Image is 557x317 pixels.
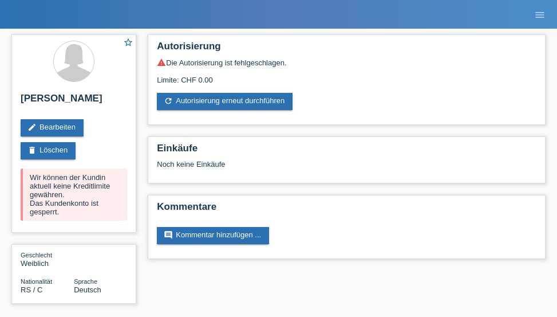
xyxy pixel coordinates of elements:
[157,160,536,177] div: Noch keine Einkäufe
[27,123,37,132] i: edit
[27,146,37,155] i: delete
[534,9,546,21] i: menu
[157,67,536,84] div: Limite: CHF 0.00
[157,93,293,110] a: refreshAutorisierung erneut durchführen
[21,169,127,221] div: Wir können der Kundin aktuell keine Kreditlimite gewähren. Das Kundenkonto ist gesperrt.
[21,251,74,268] div: Weiblich
[164,96,173,105] i: refresh
[21,252,52,259] span: Geschlecht
[157,227,269,244] a: commentKommentar hinzufügen ...
[157,201,536,218] h2: Kommentare
[528,11,551,18] a: menu
[123,37,133,48] i: star_border
[123,37,133,49] a: star_border
[74,278,97,285] span: Sprache
[157,58,536,67] div: Die Autorisierung ist fehlgeschlagen.
[157,41,536,58] h2: Autorisierung
[21,285,42,294] span: Serbien / C / 22.03.1988
[21,93,127,110] h2: [PERSON_NAME]
[157,143,536,160] h2: Einkäufe
[74,285,101,294] span: Deutsch
[21,278,52,285] span: Nationalität
[21,142,76,159] a: deleteLöschen
[21,119,84,136] a: editBearbeiten
[164,230,173,240] i: comment
[157,58,166,67] i: warning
